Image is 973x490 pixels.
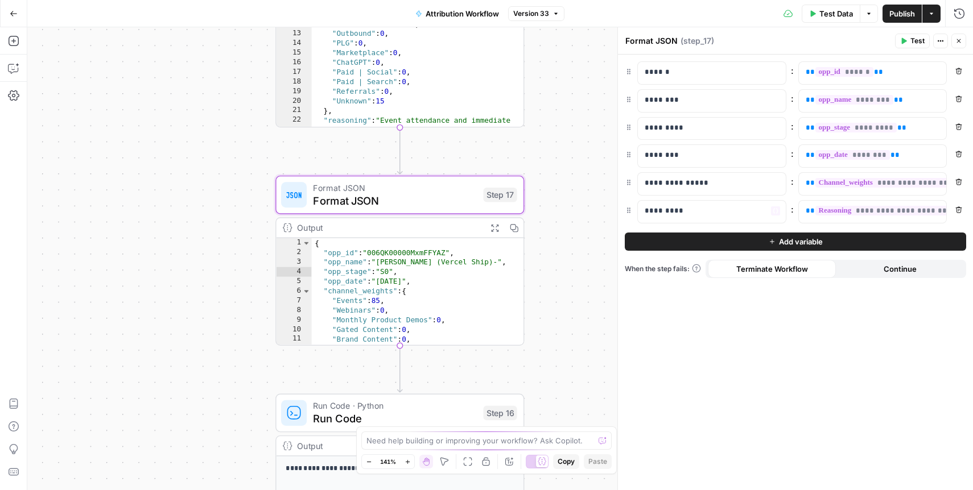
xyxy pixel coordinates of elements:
[736,263,808,275] span: Terminate Workflow
[398,346,402,392] g: Edge from step_17 to step_16
[508,6,564,21] button: Version 33
[889,8,915,19] span: Publish
[277,267,312,277] div: 4
[910,36,925,46] span: Test
[398,127,402,174] g: Edge from step_1 to step_17
[779,236,823,247] span: Add variable
[791,175,794,188] span: :
[791,147,794,160] span: :
[277,325,312,334] div: 10
[297,439,480,452] div: Output
[313,193,477,209] span: Format JSON
[277,86,312,96] div: 19
[625,264,701,274] a: When the step fails:
[883,5,922,23] button: Publish
[802,5,860,23] button: Test Data
[791,92,794,105] span: :
[277,39,312,48] div: 14
[483,188,517,202] div: Step 17
[277,296,312,306] div: 7
[895,34,930,48] button: Test
[836,260,964,278] button: Continue
[297,221,480,234] div: Output
[277,106,312,115] div: 21
[625,35,678,47] textarea: Format JSON
[681,35,714,47] span: ( step_17 )
[277,77,312,86] div: 18
[313,181,477,194] span: Format JSON
[277,48,312,58] div: 15
[277,68,312,77] div: 17
[277,238,312,248] div: 1
[791,119,794,133] span: :
[513,9,549,19] span: Version 33
[791,64,794,77] span: :
[277,258,312,267] div: 3
[819,8,853,19] span: Test Data
[277,248,312,258] div: 2
[483,406,517,420] div: Step 16
[277,277,312,286] div: 5
[277,115,312,192] div: 22
[791,202,794,216] span: :
[380,457,396,466] span: 141%
[277,286,312,296] div: 6
[277,58,312,68] div: 16
[426,8,499,19] span: Attribution Workflow
[409,5,506,23] button: Attribution Workflow
[277,344,312,354] div: 12
[588,456,607,467] span: Paste
[553,454,579,469] button: Copy
[277,315,312,325] div: 9
[558,456,575,467] span: Copy
[625,232,966,251] button: Add variable
[302,238,311,248] span: Toggle code folding, rows 1 through 23
[302,286,311,296] span: Toggle code folding, rows 6 through 21
[313,410,477,426] span: Run Code
[584,454,612,469] button: Paste
[275,176,524,346] div: Format JSONFormat JSONStep 17Output{ "opp_id":"006QK00000MxmFFYAZ", "opp_name":"[PERSON_NAME] (Ve...
[277,96,312,106] div: 20
[277,29,312,39] div: 13
[277,334,312,344] div: 11
[277,305,312,315] div: 8
[884,263,917,275] span: Continue
[313,399,477,412] span: Run Code · Python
